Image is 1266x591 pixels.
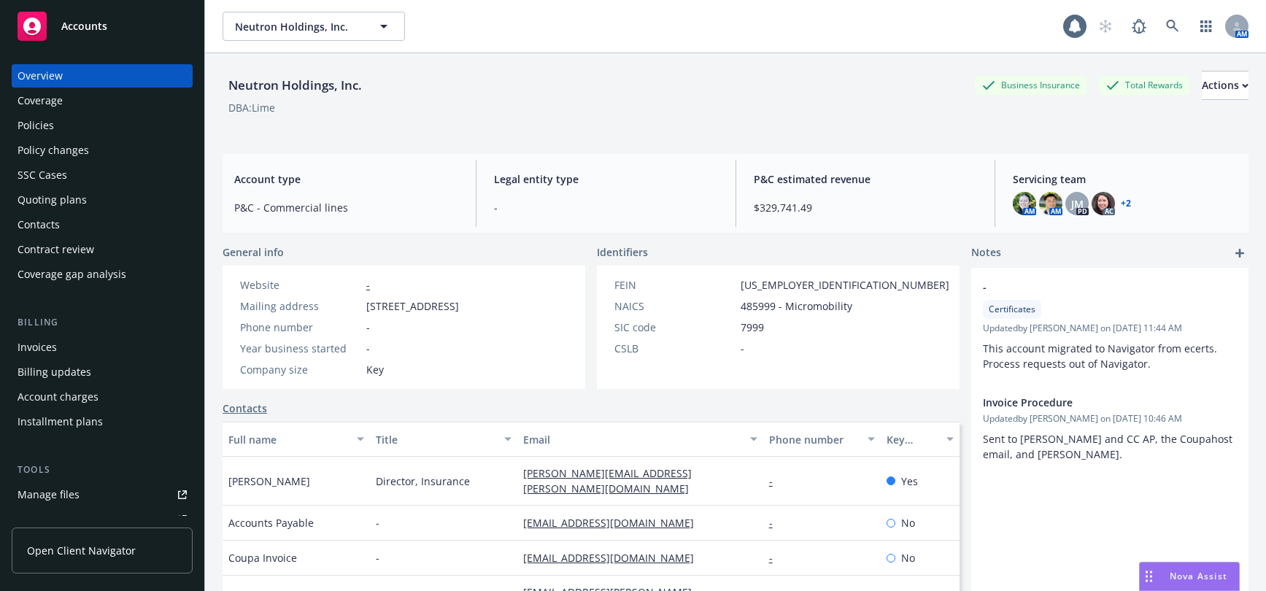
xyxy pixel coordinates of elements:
[12,238,193,261] a: Contract review
[12,263,193,286] a: Coverage gap analysis
[983,341,1220,371] span: This account migrated to Navigator from ecerts. Process requests out of Navigator.
[235,19,361,34] span: Neutron Holdings, Inc.
[1099,76,1190,94] div: Total Rewards
[12,114,193,137] a: Policies
[763,422,881,457] button: Phone number
[18,114,54,137] div: Policies
[12,89,193,112] a: Coverage
[240,320,360,335] div: Phone number
[223,12,405,41] button: Neutron Holdings, Inc.
[1139,562,1240,591] button: Nova Assist
[12,64,193,88] a: Overview
[12,163,193,187] a: SSC Cases
[741,320,764,335] span: 7999
[1092,192,1115,215] img: photo
[983,395,1199,410] span: Invoice Procedure
[376,474,470,489] span: Director, Insurance
[223,76,368,95] div: Neutron Holdings, Inc.
[1231,244,1248,262] a: add
[1192,12,1221,41] a: Switch app
[376,515,379,530] span: -
[18,163,67,187] div: SSC Cases
[234,171,458,187] span: Account type
[517,422,763,457] button: Email
[12,188,193,212] a: Quoting plans
[769,551,784,565] a: -
[1140,563,1158,590] div: Drag to move
[741,298,852,314] span: 485999 - Micromobility
[240,341,360,356] div: Year business started
[223,244,284,260] span: General info
[18,263,126,286] div: Coverage gap analysis
[769,432,860,447] div: Phone number
[61,20,107,32] span: Accounts
[614,341,735,356] div: CSLB
[228,432,348,447] div: Full name
[1158,12,1187,41] a: Search
[983,412,1237,425] span: Updated by [PERSON_NAME] on [DATE] 10:46 AM
[366,320,370,335] span: -
[18,139,89,162] div: Policy changes
[1013,171,1237,187] span: Servicing team
[370,422,517,457] button: Title
[769,516,784,530] a: -
[12,139,193,162] a: Policy changes
[741,277,949,293] span: [US_EMPLOYER_IDENTIFICATION_NUMBER]
[18,188,87,212] div: Quoting plans
[234,200,458,215] span: P&C - Commercial lines
[989,303,1035,316] span: Certificates
[12,410,193,433] a: Installment plans
[494,200,718,215] span: -
[12,213,193,236] a: Contacts
[18,385,99,409] div: Account charges
[971,383,1248,474] div: Invoice ProcedureUpdatedby [PERSON_NAME] on [DATE] 10:46 AMSent to [PERSON_NAME] and CC AP, the C...
[523,466,700,495] a: [PERSON_NAME][EMAIL_ADDRESS][PERSON_NAME][DOMAIN_NAME]
[754,200,978,215] span: $329,741.49
[240,298,360,314] div: Mailing address
[12,336,193,359] a: Invoices
[1170,570,1227,582] span: Nova Assist
[18,213,60,236] div: Contacts
[971,244,1001,262] span: Notes
[1013,192,1036,215] img: photo
[12,315,193,330] div: Billing
[12,6,193,47] a: Accounts
[1124,12,1154,41] a: Report a Bug
[376,550,379,565] span: -
[12,385,193,409] a: Account charges
[18,238,94,261] div: Contract review
[12,463,193,477] div: Tools
[881,422,960,457] button: Key contact
[1039,192,1062,215] img: photo
[887,432,938,447] div: Key contact
[901,550,915,565] span: No
[12,508,193,531] span: Manage exposures
[1202,71,1248,100] button: Actions
[18,410,103,433] div: Installment plans
[366,278,370,292] a: -
[223,401,267,416] a: Contacts
[494,171,718,187] span: Legal entity type
[12,483,193,506] a: Manage files
[1091,12,1120,41] a: Start snowing
[971,268,1248,383] div: -CertificatesUpdatedby [PERSON_NAME] on [DATE] 11:44 AMThis account migrated to Navigator from ec...
[18,89,63,112] div: Coverage
[240,277,360,293] div: Website
[983,322,1237,335] span: Updated by [PERSON_NAME] on [DATE] 11:44 AM
[366,298,459,314] span: [STREET_ADDRESS]
[18,360,91,384] div: Billing updates
[523,516,706,530] a: [EMAIL_ADDRESS][DOMAIN_NAME]
[975,76,1087,94] div: Business Insurance
[18,64,63,88] div: Overview
[1071,196,1084,212] span: JM
[597,244,648,260] span: Identifiers
[228,515,314,530] span: Accounts Payable
[614,298,735,314] div: NAICS
[1121,199,1131,208] a: +2
[614,277,735,293] div: FEIN
[983,432,1235,461] span: Sent to [PERSON_NAME] and CC AP, the Coupahost email, and [PERSON_NAME].
[983,279,1199,295] span: -
[754,171,978,187] span: P&C estimated revenue
[901,515,915,530] span: No
[614,320,735,335] div: SIC code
